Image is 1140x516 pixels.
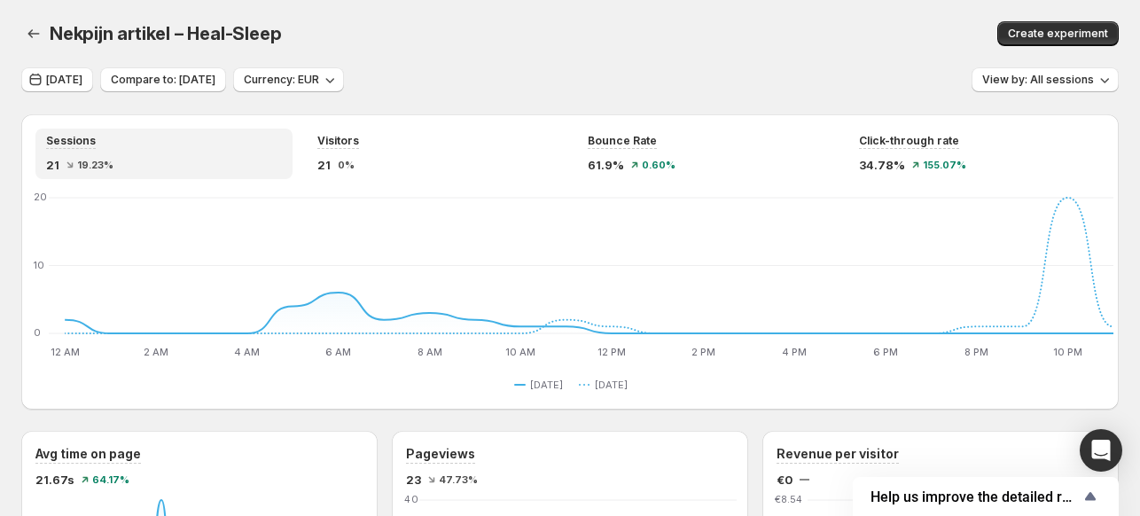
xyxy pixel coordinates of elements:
h3: Avg time on page [35,445,141,463]
button: [DATE] [21,67,93,92]
span: 21.67s [35,471,74,489]
span: View by: All sessions [982,73,1094,87]
span: 23 [406,471,421,489]
span: 21 [317,156,331,174]
span: 47.73% [439,474,478,485]
text: 40 [404,493,418,505]
h3: Pageviews [406,445,475,463]
span: 61.9% [588,156,624,174]
text: 4 AM [234,346,260,358]
span: 19.23% [77,160,113,170]
span: 0.60% [642,160,675,170]
button: Create experiment [997,21,1119,46]
text: 12 AM [51,346,80,358]
text: 8 AM [418,346,442,358]
span: 64.17% [92,474,129,485]
span: Sessions [46,134,96,148]
span: €0 [777,471,793,489]
button: [DATE] [579,374,635,395]
span: Bounce Rate [588,134,657,148]
span: [DATE] [595,378,628,392]
text: 2 PM [691,346,715,358]
text: 2 AM [144,346,168,358]
span: Currency: EUR [244,73,319,87]
text: 20 [34,191,47,203]
button: Show survey - Help us improve the detailed report for A/B campaigns [871,486,1101,507]
span: Nekpijn artikel – Heal-Sleep [50,23,281,44]
span: 21 [46,156,59,174]
span: Help us improve the detailed report for A/B campaigns [871,489,1080,505]
span: [DATE] [530,378,563,392]
span: Compare to: [DATE] [111,73,215,87]
span: Visitors [317,134,359,148]
span: 155.07% [923,160,966,170]
span: Create experiment [1008,27,1108,41]
button: Currency: EUR [233,67,344,92]
text: 4 PM [782,346,807,358]
text: 0 [34,326,41,339]
button: View by: All sessions [972,67,1119,92]
h3: Revenue per visitor [777,445,899,463]
text: 6 AM [325,346,351,358]
text: 10 AM [505,346,535,358]
button: Compare to: [DATE] [100,67,226,92]
text: 6 PM [873,346,898,358]
text: 12 PM [597,346,626,358]
span: 0% [338,160,355,170]
span: Click-through rate [859,134,959,148]
text: 10 PM [1053,346,1082,358]
button: [DATE] [514,374,570,395]
text: 10 [34,259,44,271]
span: 34.78% [859,156,905,174]
div: Open Intercom Messenger [1080,429,1122,472]
text: €8.54 [775,493,803,505]
span: [DATE] [46,73,82,87]
text: 8 PM [964,346,988,358]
